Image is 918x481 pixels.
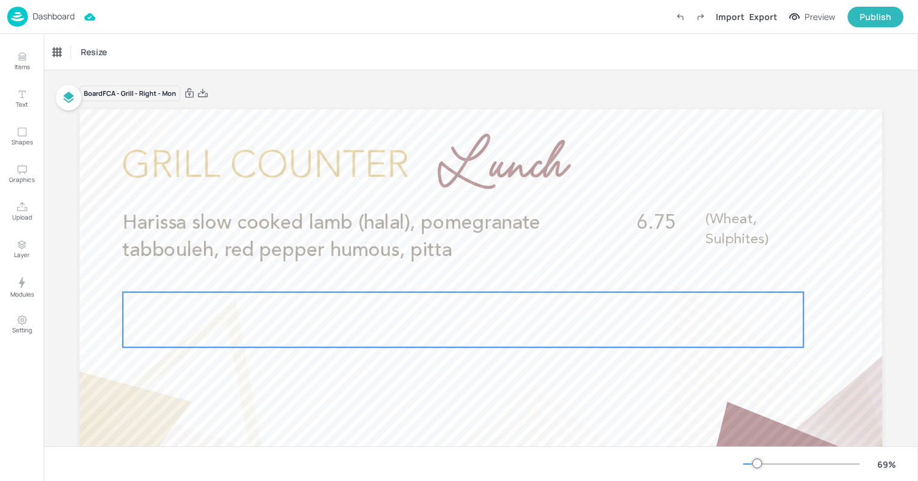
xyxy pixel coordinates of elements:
[716,10,744,23] div: Import
[872,458,901,471] div: 69 %
[690,7,711,27] label: Redo (Ctrl + Y)
[80,86,180,102] div: Board FCA - Grill - Right - Mon
[705,212,769,246] span: (Wheat, Sulphites)
[804,10,835,24] div: Preview
[782,8,843,26] button: Preview
[670,7,690,27] label: Undo (Ctrl + Z)
[848,7,903,27] button: Publish
[7,7,28,27] img: logo-86c26b7e.jpg
[78,45,109,58] span: Resize
[33,12,75,21] p: Dashboard
[749,10,777,23] div: Export
[637,214,675,233] span: 6.75
[860,10,891,24] div: Publish
[123,214,540,261] span: Harissa slow cooked lamb (halal), pomegranate tabbouleh, red pepper humous, pitta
